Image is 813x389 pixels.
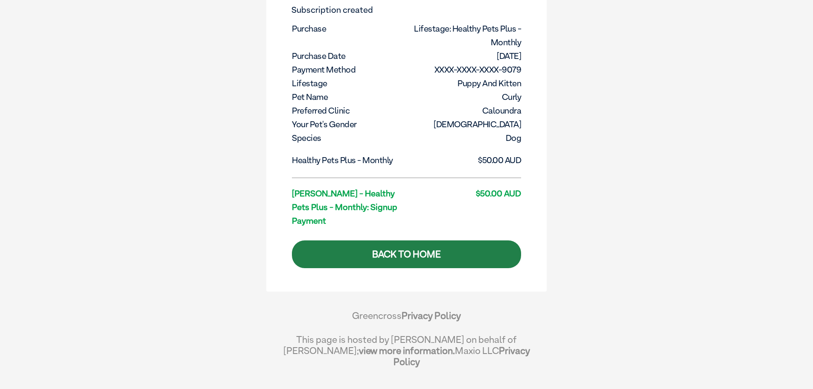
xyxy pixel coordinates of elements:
dt: Purchase Date [292,49,406,63]
dd: [DATE] [408,49,522,63]
a: Back to Home [292,240,521,268]
a: Privacy Policy [393,345,530,367]
dd: [DEMOGRAPHIC_DATA] [408,117,522,131]
div: This page is hosted by [PERSON_NAME] on behalf of [PERSON_NAME]; Maxio LLC [283,330,530,367]
dd: Lifestage: Healthy Pets Plus - Monthly [408,22,522,49]
dt: Purchase [292,22,406,35]
dt: Preferred Clinic [292,104,406,117]
dd: Puppy and Kitten [408,76,522,90]
dt: Species [292,131,406,145]
div: Greencross [283,310,530,330]
dd: $50.00 AUD [408,187,522,200]
dt: Pet Name [292,90,406,104]
dd: $50.00 AUD [408,153,522,167]
dt: Lifestage [292,76,406,90]
dd: Dog [408,131,522,145]
a: view more information. [359,345,455,356]
dd: Caloundra [408,104,522,117]
p: Subscription created [291,5,522,15]
dt: Healthy Pets Plus - Monthly [292,153,406,167]
dt: Your pet's gender [292,117,406,131]
dd: XXXX-XXXX-XXXX-9079 [408,63,522,76]
dt: Payment Method [292,63,406,76]
a: Privacy Policy [402,310,461,321]
dt: [PERSON_NAME] - Healthy Pets Plus - Monthly: Signup payment [292,187,406,228]
dd: Curly [408,90,522,104]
